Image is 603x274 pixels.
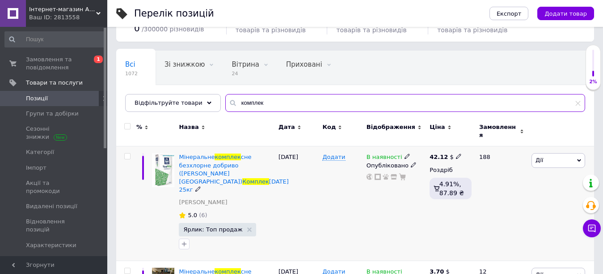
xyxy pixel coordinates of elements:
[367,154,402,163] span: В наявності
[179,154,288,193] a: Мінеральнекомплексне безхлорне добриво ([PERSON_NAME][GEOGRAPHIC_DATA])Комплек[DATE] 25кг
[142,26,204,33] span: / 300000 різновидів
[26,202,77,210] span: Видалені позиції
[26,148,54,156] span: Категорії
[430,166,472,174] div: Роздріб
[586,79,600,85] div: 2%
[430,153,462,161] div: $
[437,26,507,34] span: товарів та різновидів
[26,179,83,195] span: Акції та промокоди
[497,10,522,17] span: Експорт
[183,227,242,232] span: Ярлик: Топ продаж
[583,219,601,237] button: Чат з покупцем
[94,56,103,63] span: 1
[179,154,215,160] span: Мінеральне
[544,10,587,17] span: Додати товар
[479,123,518,139] span: Замовлення
[242,178,269,185] span: Комплек
[225,94,585,112] input: Пошук по назві позиції, артикулу і пошуковим запитам
[439,180,464,197] span: 4.91%, 87.89 ₴
[26,164,46,172] span: Імпорт
[135,99,202,106] span: Відфільтруйте товари
[125,60,135,68] span: Всі
[489,7,529,20] button: Експорт
[367,162,426,170] div: Опубліковано
[29,13,107,21] div: Ваш ID: 2813558
[125,70,138,77] span: 1072
[26,125,83,141] span: Сезонні знижки
[322,123,336,131] span: Код
[199,212,207,218] span: (6)
[286,60,322,68] span: Приховані
[26,241,76,249] span: Характеристики
[232,60,259,68] span: Вітрина
[278,123,295,131] span: Дата
[322,154,345,161] span: Додати
[26,79,83,87] span: Товари та послуги
[367,123,415,131] span: Відображення
[537,7,594,20] button: Додати товар
[125,94,172,103] span: Опубліковані
[29,5,96,13] span: Інтернет-магазин Агро Імідж
[336,26,406,34] span: товарів та різновидів
[26,110,79,118] span: Групи та добірки
[215,154,240,160] span: комплек
[152,153,174,187] img: Мінеральне комплексне безхлорне добриво (Yara Mila Complex) Комплек 12-11-18 25кг
[232,70,259,77] span: 24
[179,123,198,131] span: Назва
[134,9,214,18] div: Перелік позицій
[134,23,140,34] span: 0
[164,60,205,68] span: Зі знижкою
[26,94,48,103] span: Позиції
[26,218,83,234] span: Відновлення позицій
[236,26,306,34] span: товарів та різновидів
[276,146,320,261] div: [DATE]
[430,123,445,131] span: Ціна
[179,198,227,206] a: [PERSON_NAME]
[136,123,142,131] span: %
[26,56,83,72] span: Замовлення та повідомлення
[4,31,105,47] input: Пошук
[536,157,543,163] span: Дії
[474,146,529,261] div: 188
[430,154,448,160] b: 42.12
[179,154,251,185] span: сне безхлорне добриво ([PERSON_NAME][GEOGRAPHIC_DATA])
[188,212,197,218] span: 5.0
